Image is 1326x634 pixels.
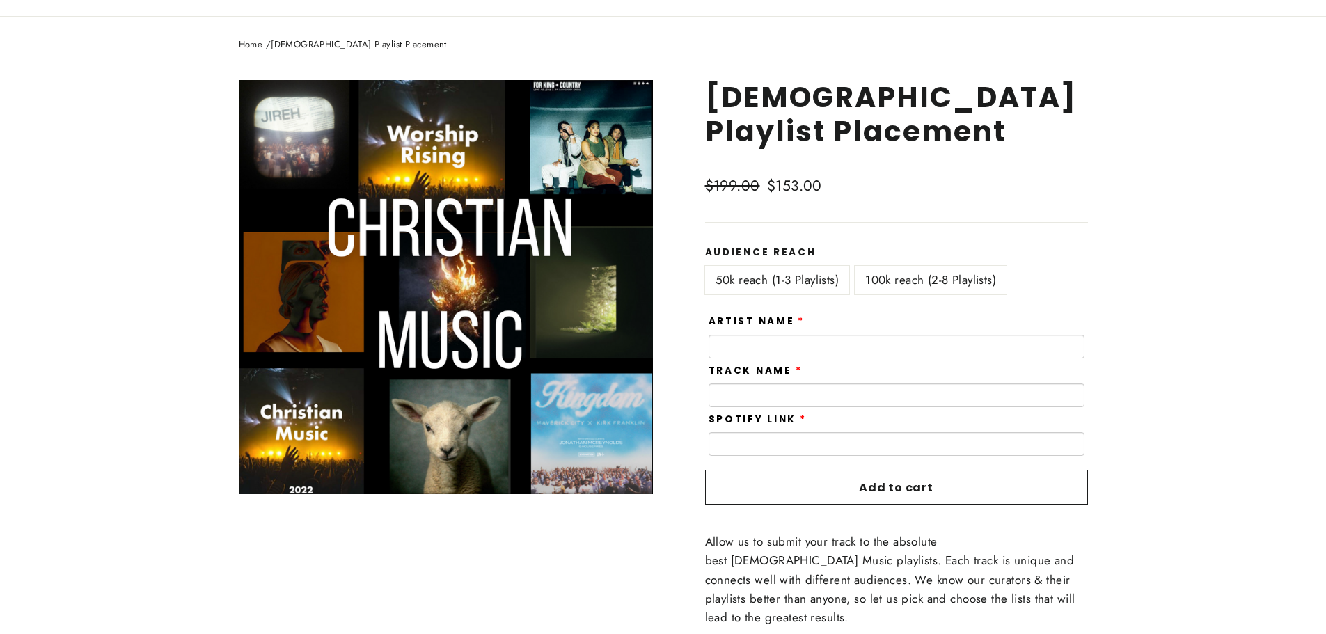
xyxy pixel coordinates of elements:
label: Track Name [709,365,803,377]
span: / [266,38,271,51]
label: 100k reach (2-8 Playlists) [855,266,1007,294]
a: Home [239,38,263,51]
label: Artist Name [709,316,805,327]
label: 50k reach (1-3 Playlists) [705,266,850,294]
label: Audience Reach [705,247,1088,258]
span: Allow us to submit your track to the absolute best [DEMOGRAPHIC_DATA] Music playlists. Each track... [705,533,1075,626]
label: Spotify Link [709,414,807,425]
nav: breadcrumbs [239,38,1088,52]
span: $153.00 [767,175,822,196]
h1: [DEMOGRAPHIC_DATA] Playlist Placement [705,80,1088,148]
span: Add to cart [859,480,933,496]
span: $199.00 [705,175,764,198]
button: Add to cart [705,470,1088,505]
